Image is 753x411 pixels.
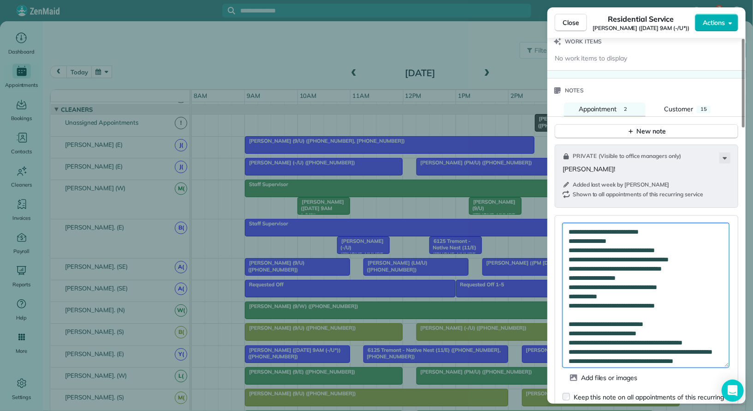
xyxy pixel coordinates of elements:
[555,124,738,139] button: New note
[555,14,587,31] button: Close
[573,181,670,188] span: Added last week by [PERSON_NAME]
[599,152,682,161] span: ( Visible to office managers only )
[563,18,579,27] span: Close
[565,37,602,46] span: Work items
[624,106,627,112] span: 2
[703,18,725,27] span: Actions
[722,380,744,402] div: Open Intercom Messenger
[563,181,670,190] button: Added last week by [PERSON_NAME]
[573,191,703,198] span: Shown to all appointments of this recurring service
[563,371,645,384] button: Add files or images
[700,106,707,112] span: 15
[608,13,674,24] span: Residential Service
[593,24,689,32] span: [PERSON_NAME] ([DATE] 9AM (-/U*))
[581,373,637,382] span: Add files or images
[627,127,666,136] div: New note
[573,151,597,161] span: Private
[574,393,730,411] label: Keep this note on all appointments of this recurring service
[565,86,584,95] span: Notes
[555,54,627,63] span: No work items to display
[563,164,732,174] p: [PERSON_NAME]!
[579,105,617,113] span: Appointment
[664,105,693,113] span: Customer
